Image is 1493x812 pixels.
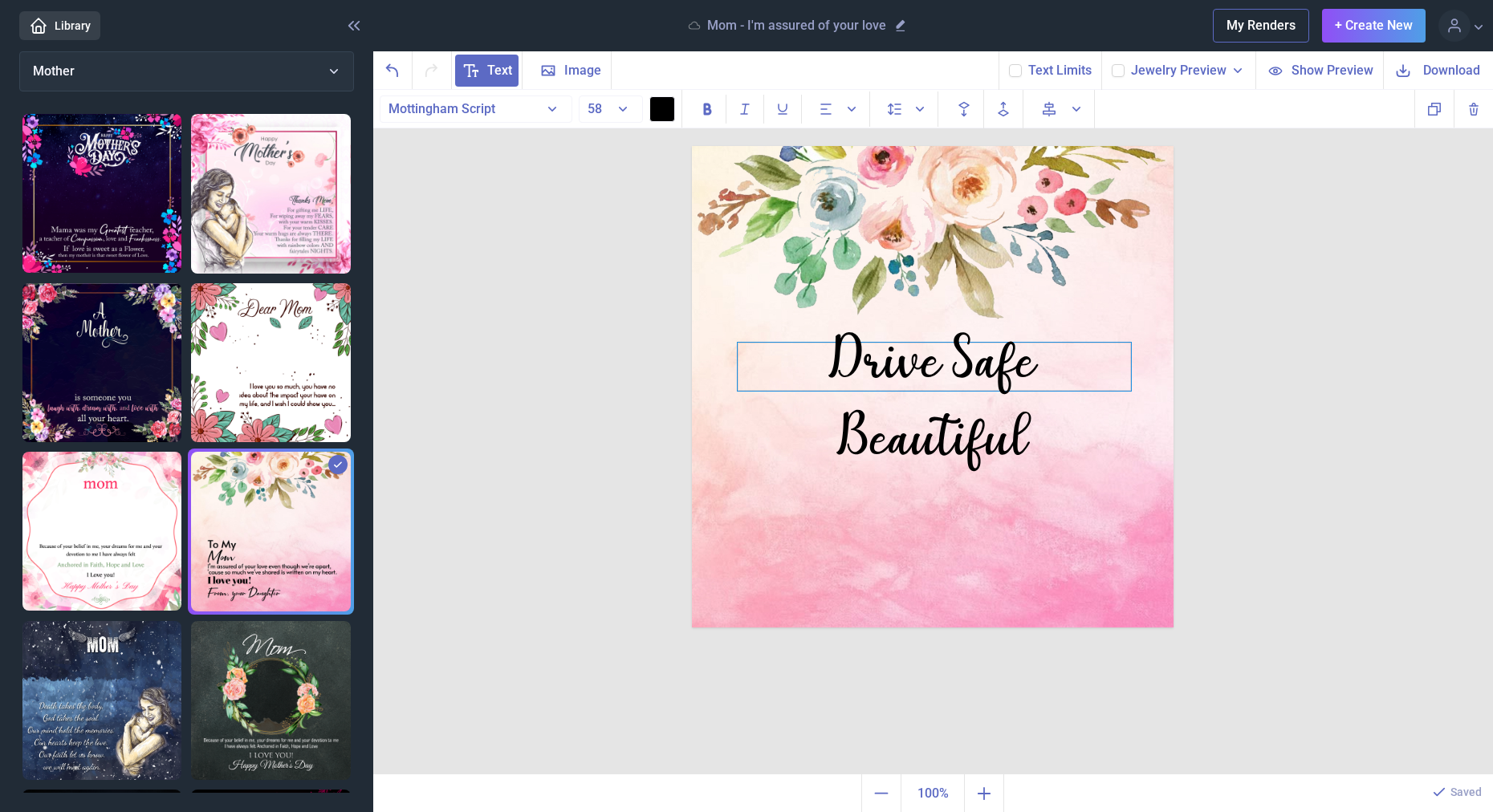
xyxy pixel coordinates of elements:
button: Italic [726,95,764,124]
span: Mother [33,63,75,79]
button: Actual size [901,774,965,812]
button: Jewelry Preview [1131,61,1246,80]
img: Mom - I'm assured of your love [191,452,351,611]
span: Download [1423,61,1480,79]
span: Text [487,61,512,80]
button: Mother [19,51,354,91]
img: Mothers Day [191,621,351,781]
div: Drive Safe [738,343,1131,391]
button: Image [523,51,612,89]
button: Copy [1414,90,1454,128]
span: 100% [905,777,961,810]
button: Alignment [808,91,870,127]
button: Mottingham Script [380,95,572,123]
span: Jewelry Preview [1131,61,1227,80]
button: Spacing [877,91,938,127]
button: Text Limits [1028,61,1092,80]
button: Bold [689,95,726,124]
span: Show Preview [1292,61,1373,79]
button: + Create New [1322,9,1426,43]
a: Library [19,11,100,40]
button: Delete [1454,90,1493,128]
span: Image [564,61,601,80]
button: Underline [764,95,802,124]
p: Mom - I'm assured of your love [707,18,886,34]
div: Beautiful [738,420,1131,458]
button: Text [452,51,523,89]
button: Backwards [945,90,984,128]
button: Redo [413,51,452,89]
span: 58 [588,101,602,116]
p: Saved [1450,784,1482,800]
button: Zoom in [965,774,1004,812]
img: Thanks mom, for gifting me life [191,114,351,274]
button: Undo [373,51,413,89]
button: Forwards [984,90,1023,128]
button: Download [1383,51,1493,89]
button: Show Preview [1255,51,1383,89]
img: We will meet again [22,621,181,780]
img: Mama was my greatest teacher [22,114,181,273]
img: Dear Mom I love you so much [191,283,351,443]
button: Zoom out [861,774,901,812]
button: 58 [579,95,643,123]
img: Mother is someone you laugh with [22,283,181,442]
button: My Renders [1213,9,1309,43]
img: Message Card Mother day [22,452,181,611]
span: Mottingham Script [389,101,495,116]
button: Align to page [1030,90,1095,128]
img: b007.jpg [692,146,1174,627]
